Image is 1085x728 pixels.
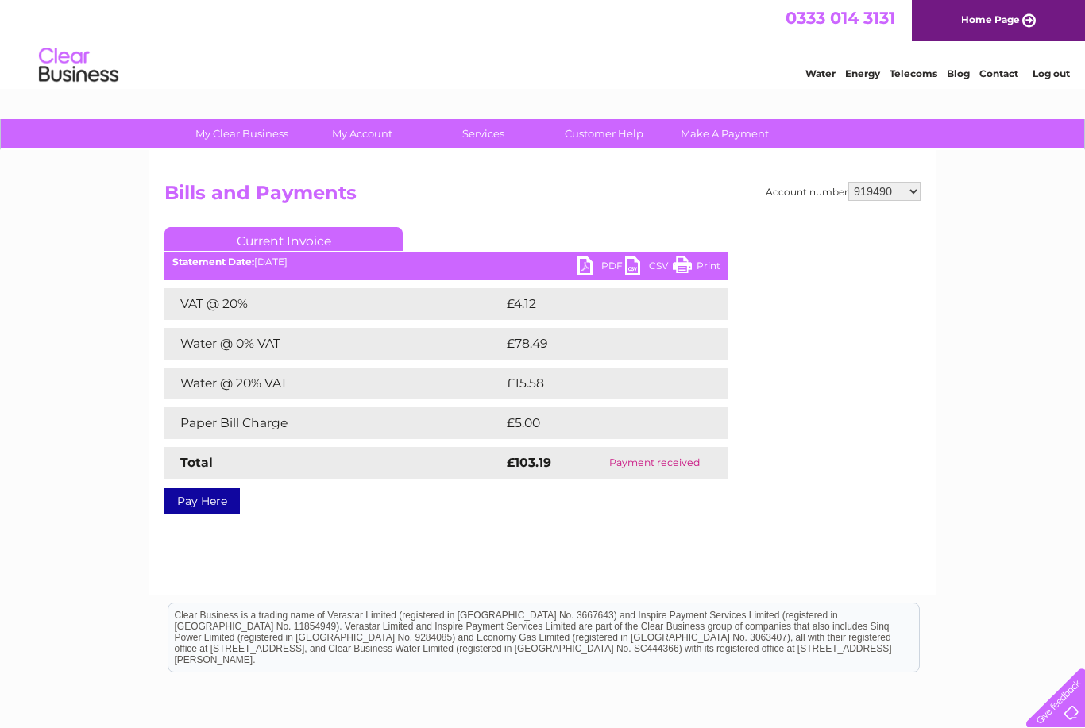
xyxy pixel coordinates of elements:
[418,119,549,148] a: Services
[164,368,503,399] td: Water @ 20% VAT
[180,455,213,470] strong: Total
[164,227,403,251] a: Current Invoice
[979,67,1018,79] a: Contact
[503,368,695,399] td: £15.58
[503,407,692,439] td: £5.00
[673,256,720,279] a: Print
[845,67,880,79] a: Energy
[297,119,428,148] a: My Account
[766,182,921,201] div: Account number
[168,9,919,77] div: Clear Business is a trading name of Verastar Limited (registered in [GEOGRAPHIC_DATA] No. 3667643...
[164,488,240,514] a: Pay Here
[172,256,254,268] b: Statement Date:
[625,256,673,279] a: CSV
[659,119,790,148] a: Make A Payment
[539,119,670,148] a: Customer Help
[164,288,503,320] td: VAT @ 20%
[1033,67,1070,79] a: Log out
[176,119,307,148] a: My Clear Business
[890,67,937,79] a: Telecoms
[507,455,551,470] strong: £103.19
[164,256,728,268] div: [DATE]
[38,41,119,90] img: logo.png
[164,407,503,439] td: Paper Bill Charge
[786,8,895,28] a: 0333 014 3131
[581,447,728,479] td: Payment received
[577,256,625,279] a: PDF
[805,67,836,79] a: Water
[164,182,921,212] h2: Bills and Payments
[503,328,697,360] td: £78.49
[947,67,970,79] a: Blog
[503,288,689,320] td: £4.12
[164,328,503,360] td: Water @ 0% VAT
